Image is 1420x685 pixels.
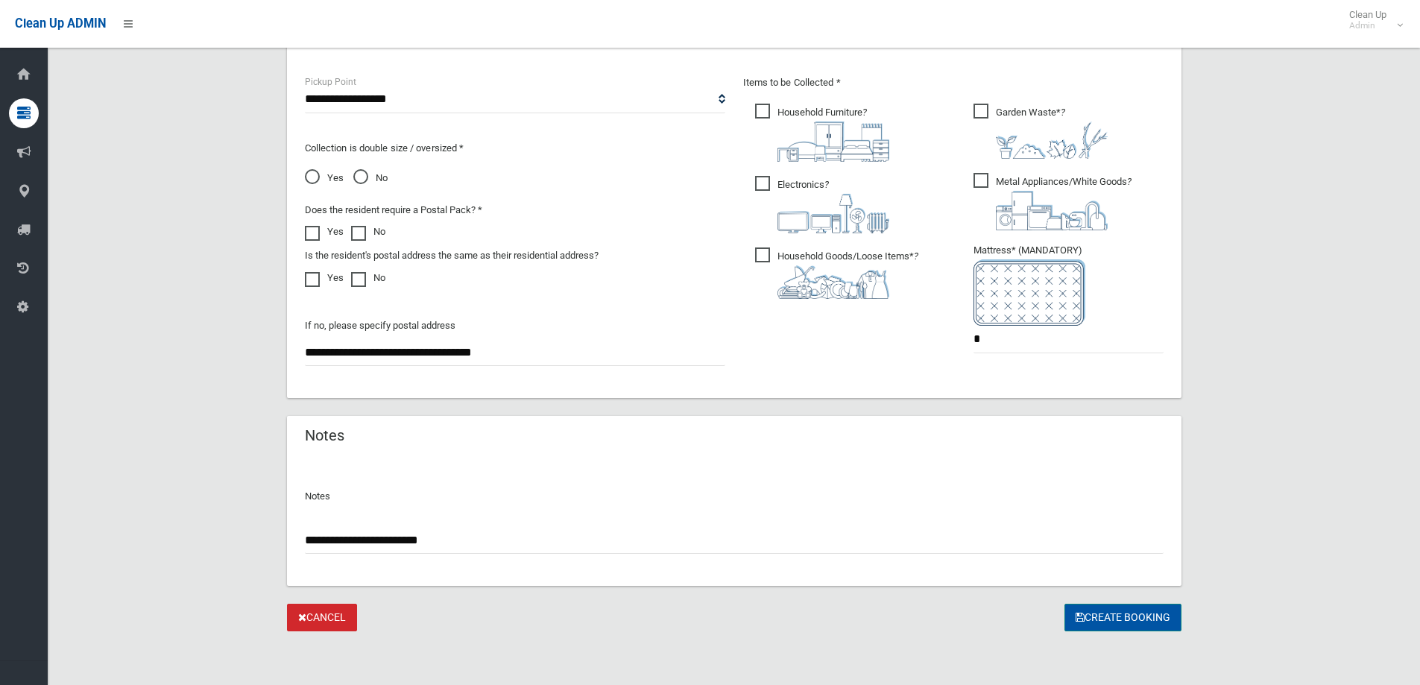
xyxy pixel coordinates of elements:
span: Mattress* (MANDATORY) [974,244,1164,326]
span: Clean Up ADMIN [15,16,106,31]
i: ? [777,107,889,162]
img: 394712a680b73dbc3d2a6a3a7ffe5a07.png [777,194,889,233]
p: Items to be Collected * [743,74,1164,92]
p: Notes [305,487,1164,505]
label: No [351,223,385,241]
span: Garden Waste* [974,104,1108,159]
span: Metal Appliances/White Goods [974,173,1132,230]
span: Clean Up [1342,9,1401,31]
img: 4fd8a5c772b2c999c83690221e5242e0.png [996,121,1108,159]
span: Household Furniture [755,104,889,162]
i: ? [996,176,1132,230]
p: Collection is double size / oversized * [305,139,725,157]
img: 36c1b0289cb1767239cdd3de9e694f19.png [996,191,1108,230]
i: ? [996,107,1108,159]
span: Yes [305,169,344,187]
label: If no, please specify postal address [305,317,455,335]
label: Yes [305,269,344,287]
img: aa9efdbe659d29b613fca23ba79d85cb.png [777,121,889,162]
a: Cancel [287,604,357,631]
span: Household Goods/Loose Items* [755,247,918,299]
label: Does the resident require a Postal Pack? * [305,201,482,219]
label: Is the resident's postal address the same as their residential address? [305,247,599,265]
label: No [351,269,385,287]
header: Notes [287,421,362,450]
button: Create Booking [1064,604,1181,631]
img: b13cc3517677393f34c0a387616ef184.png [777,265,889,299]
img: e7408bece873d2c1783593a074e5cb2f.png [974,259,1085,326]
span: Electronics [755,176,889,233]
i: ? [777,179,889,233]
i: ? [777,250,918,299]
small: Admin [1349,20,1386,31]
span: No [353,169,388,187]
label: Yes [305,223,344,241]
